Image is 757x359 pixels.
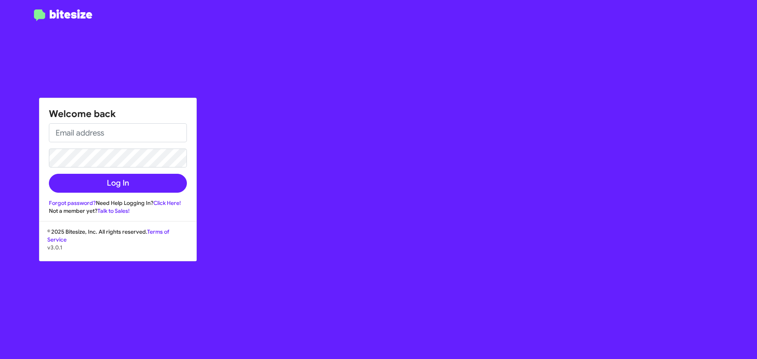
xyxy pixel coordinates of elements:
h1: Welcome back [49,108,187,120]
a: Talk to Sales! [97,207,130,214]
input: Email address [49,123,187,142]
button: Log In [49,174,187,193]
a: Forgot password? [49,199,96,206]
div: Not a member yet? [49,207,187,215]
div: © 2025 Bitesize, Inc. All rights reserved. [39,228,196,261]
p: v3.0.1 [47,244,188,251]
div: Need Help Logging In? [49,199,187,207]
a: Click Here! [153,199,181,206]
